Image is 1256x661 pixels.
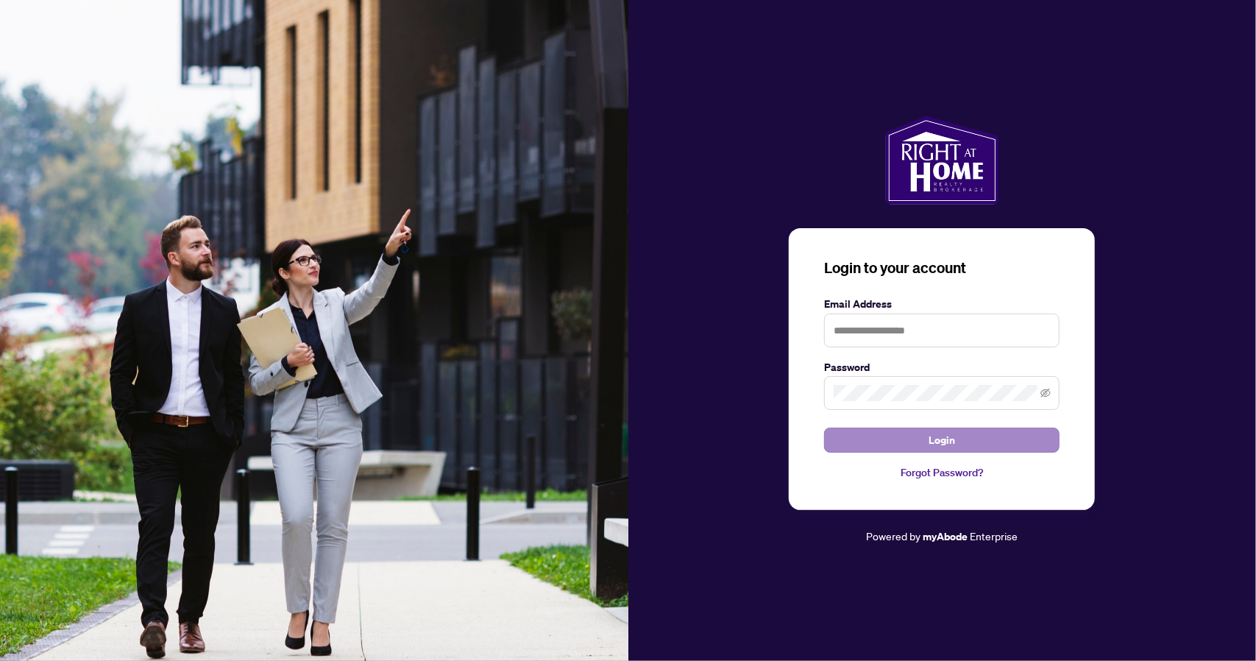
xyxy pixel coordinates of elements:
[970,529,1018,542] span: Enterprise
[885,116,999,205] img: ma-logo
[824,258,1060,278] h3: Login to your account
[1040,388,1051,398] span: eye-invisible
[866,529,920,542] span: Powered by
[929,428,955,452] span: Login
[824,428,1060,453] button: Login
[824,359,1060,375] label: Password
[923,529,968,545] a: myAbode
[824,464,1060,481] a: Forgot Password?
[824,296,1060,312] label: Email Address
